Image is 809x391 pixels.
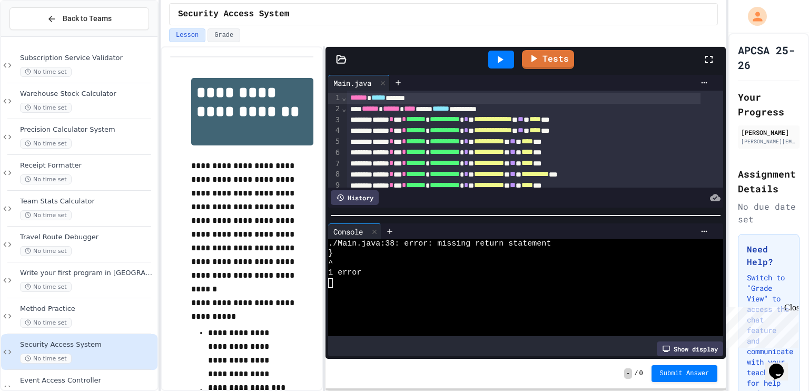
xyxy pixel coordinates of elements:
span: Submit Answer [660,369,709,378]
span: Method Practice [20,305,155,314]
iframe: chat widget [765,349,798,380]
span: Back to Teams [63,13,112,24]
span: Subscription Service Validator [20,54,155,63]
span: Travel Route Debugger [20,233,155,242]
div: Console [328,223,381,239]
span: No time set [20,139,72,149]
div: 3 [328,115,341,126]
span: / [634,369,638,378]
h2: Your Progress [738,90,800,119]
div: [PERSON_NAME] [741,128,796,137]
div: 9 [328,180,341,191]
span: No time set [20,210,72,220]
span: Receipt Formatter [20,161,155,170]
span: Warehouse Stock Calculator [20,90,155,99]
span: Precision Calculator System [20,125,155,134]
span: No time set [20,67,72,77]
a: Tests [522,50,574,69]
div: Chat with us now!Close [4,4,73,67]
span: Fold line [341,93,347,102]
div: 5 [328,136,341,148]
div: Main.java [328,75,390,91]
div: 7 [328,159,341,170]
div: 2 [328,104,341,115]
span: - [624,368,632,379]
span: No time set [20,246,72,256]
div: [PERSON_NAME][EMAIL_ADDRESS][DOMAIN_NAME] [741,138,796,145]
div: 6 [328,148,341,159]
div: 8 [328,169,341,180]
span: 1 error [328,268,361,278]
span: No time set [20,318,72,328]
span: Security Access System [178,8,289,21]
span: Security Access System [20,340,155,349]
span: Team Stats Calculator [20,197,155,206]
span: No time set [20,103,72,113]
button: Grade [208,28,240,42]
span: No time set [20,354,72,364]
h2: Assignment Details [738,167,800,196]
h1: APCSA 25-26 [738,43,800,72]
span: Write your first program in [GEOGRAPHIC_DATA]. [20,269,155,278]
h3: Need Help? [747,243,791,268]
div: My Account [737,4,769,28]
div: No due date set [738,200,800,226]
span: Event Access Controller [20,376,155,385]
div: Console [328,226,368,237]
iframe: chat widget [722,303,798,348]
span: } [328,249,333,258]
button: Submit Answer [652,365,718,382]
span: No time set [20,282,72,292]
div: History [331,190,379,205]
span: No time set [20,174,72,184]
span: ./Main.java:38: error: missing return statement [328,239,551,249]
div: 1 [328,93,341,104]
span: ^ [328,259,333,268]
span: Fold line [341,104,347,113]
div: 4 [328,125,341,136]
div: Show display [657,341,723,356]
span: 0 [639,369,643,378]
button: Lesson [169,28,205,42]
button: Back to Teams [9,7,149,30]
div: Main.java [328,77,377,89]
